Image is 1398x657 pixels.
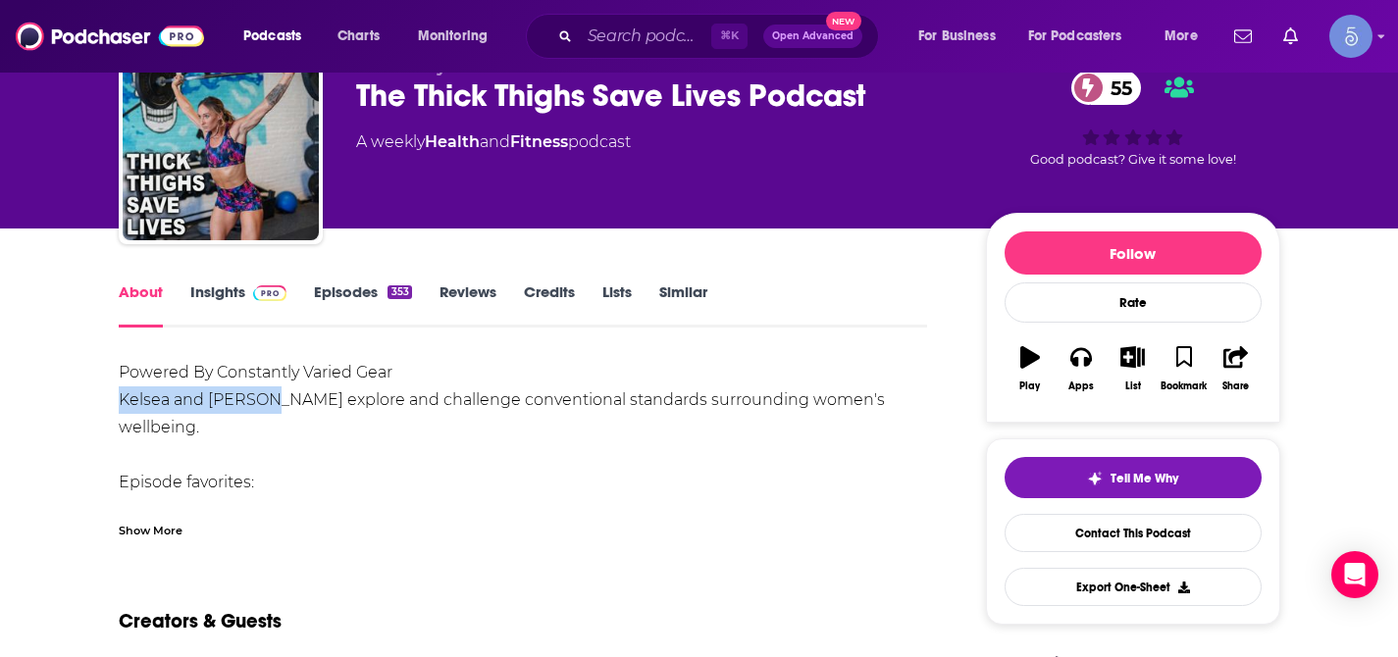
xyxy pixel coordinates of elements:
[1005,514,1262,552] a: Contact This Podcast
[1005,333,1056,404] button: Play
[772,31,854,41] span: Open Advanced
[1331,551,1378,598] div: Open Intercom Messenger
[337,23,380,50] span: Charts
[826,12,861,30] span: New
[325,21,391,52] a: Charts
[1165,23,1198,50] span: More
[119,282,163,328] a: About
[1275,20,1306,53] a: Show notifications dropdown
[1071,71,1142,105] a: 55
[510,132,568,151] a: Fitness
[1151,21,1222,52] button: open menu
[1159,333,1210,404] button: Bookmark
[524,282,575,328] a: Credits
[253,285,287,301] img: Podchaser Pro
[1210,333,1261,404] button: Share
[1091,71,1142,105] span: 55
[119,609,282,633] h2: Creators & Guests
[480,132,510,151] span: and
[1019,380,1040,392] div: Play
[388,285,411,299] div: 353
[1005,282,1262,323] div: Rate
[230,21,327,52] button: open menu
[1015,21,1151,52] button: open menu
[123,44,319,240] img: The Thick Thighs Save Lives Podcast
[1005,231,1262,275] button: Follow
[602,282,632,328] a: Lists
[711,24,748,49] span: ⌘ K
[1107,333,1158,404] button: List
[356,130,631,154] div: A weekly podcast
[1329,15,1372,58] span: Logged in as Spiral5-G1
[1222,380,1249,392] div: Share
[544,14,898,59] div: Search podcasts, credits, & more...
[418,23,488,50] span: Monitoring
[1329,15,1372,58] button: Show profile menu
[190,282,287,328] a: InsightsPodchaser Pro
[659,282,707,328] a: Similar
[1005,568,1262,606] button: Export One-Sheet
[404,21,513,52] button: open menu
[580,21,711,52] input: Search podcasts, credits, & more...
[1087,471,1103,486] img: tell me why sparkle
[1226,20,1260,53] a: Show notifications dropdown
[425,132,480,151] a: Health
[1111,471,1178,486] span: Tell Me Why
[1056,333,1107,404] button: Apps
[440,282,496,328] a: Reviews
[1068,380,1094,392] div: Apps
[1125,380,1141,392] div: List
[16,18,204,55] img: Podchaser - Follow, Share and Rate Podcasts
[1161,380,1207,392] div: Bookmark
[1005,457,1262,498] button: tell me why sparkleTell Me Why
[905,21,1020,52] button: open menu
[986,58,1280,179] div: 55Good podcast? Give it some love!
[1028,23,1122,50] span: For Podcasters
[1030,152,1236,167] span: Good podcast? Give it some love!
[243,23,301,50] span: Podcasts
[918,23,996,50] span: For Business
[763,25,862,48] button: Open AdvancedNew
[314,282,411,328] a: Episodes353
[1329,15,1372,58] img: User Profile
